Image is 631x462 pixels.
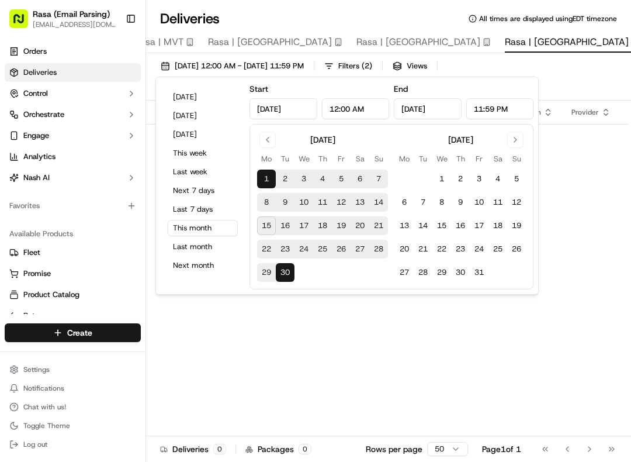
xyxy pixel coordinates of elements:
[134,35,183,49] span: Rasa | MVT
[466,98,534,119] input: Time
[414,216,432,235] button: 14
[12,47,213,65] p: Welcome 👋
[313,170,332,188] button: 4
[414,240,432,258] button: 21
[213,444,226,454] div: 0
[208,35,332,49] span: Rasa | [GEOGRAPHIC_DATA]
[414,153,432,165] th: Tuesday
[395,153,414,165] th: Monday
[479,14,617,23] span: All times are displayed using EDT timezone
[414,263,432,282] button: 28
[332,153,351,165] th: Friday
[432,240,451,258] button: 22
[571,108,599,117] span: Provider
[168,126,238,143] button: [DATE]
[5,126,141,145] button: Engage
[23,109,64,120] span: Orchestrate
[99,263,108,272] div: 💻
[5,168,141,187] button: Nash AI
[116,290,141,299] span: Pylon
[505,35,629,49] span: Rasa | [GEOGRAPHIC_DATA]
[395,216,414,235] button: 13
[160,443,226,455] div: Deliveries
[395,193,414,212] button: 6
[394,84,408,94] label: End
[451,240,470,258] button: 23
[257,240,276,258] button: 22
[432,170,451,188] button: 1
[470,193,488,212] button: 10
[5,306,141,325] button: Returns
[33,8,110,20] button: Rasa (Email Parsing)
[257,153,276,165] th: Monday
[175,61,304,71] span: [DATE] 12:00 AM - [DATE] 11:59 PM
[25,112,46,133] img: 1756434665150-4e636765-6d04-44f2-b13a-1d7bbed723a0
[23,151,56,162] span: Analytics
[249,84,268,94] label: Start
[276,240,294,258] button: 23
[199,115,213,129] button: Start new chat
[299,444,311,454] div: 0
[168,89,238,105] button: [DATE]
[276,263,294,282] button: 30
[23,182,33,191] img: 1736555255976-a54dd68f-1ca7-489b-9aae-adbdc363a1c4
[276,153,294,165] th: Tuesday
[369,193,388,212] button: 14
[23,268,51,279] span: Promise
[332,170,351,188] button: 5
[507,132,523,148] button: Go to next month
[313,193,332,212] button: 11
[414,193,432,212] button: 7
[294,193,313,212] button: 10
[5,63,141,82] a: Deliveries
[168,164,238,180] button: Last week
[23,213,33,223] img: 1736555255976-a54dd68f-1ca7-489b-9aae-adbdc363a1c4
[9,311,136,321] a: Returns
[369,240,388,258] button: 28
[507,193,526,212] button: 12
[9,268,136,279] a: Promise
[276,193,294,212] button: 9
[33,20,116,29] button: [EMAIL_ADDRESS][DOMAIN_NAME]
[451,193,470,212] button: 9
[322,98,390,119] input: Time
[294,153,313,165] th: Wednesday
[313,153,332,165] th: Thursday
[23,402,66,412] span: Chat with us!
[351,193,369,212] button: 13
[53,112,192,123] div: Start new chat
[5,147,141,166] a: Analytics
[5,264,141,283] button: Promise
[168,145,238,161] button: This week
[12,263,21,272] div: 📗
[369,216,388,235] button: 21
[181,150,213,164] button: See all
[5,323,141,342] button: Create
[23,421,70,430] span: Toggle Theme
[5,285,141,304] button: Product Catalog
[332,240,351,258] button: 26
[276,170,294,188] button: 2
[294,216,313,235] button: 17
[23,289,79,300] span: Product Catalog
[168,220,238,236] button: This month
[432,263,451,282] button: 29
[470,153,488,165] th: Friday
[257,216,276,235] button: 15
[5,361,141,378] button: Settings
[257,263,276,282] button: 29
[448,134,473,146] div: [DATE]
[332,193,351,212] button: 12
[53,123,161,133] div: We're available if you need us!
[5,380,141,397] button: Notifications
[23,384,64,393] span: Notifications
[9,247,136,258] a: Fleet
[23,46,47,57] span: Orders
[23,311,50,321] span: Returns
[168,201,238,218] button: Last 7 days
[470,216,488,235] button: 17
[488,216,507,235] button: 18
[470,263,488,282] button: 31
[257,170,276,188] button: 1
